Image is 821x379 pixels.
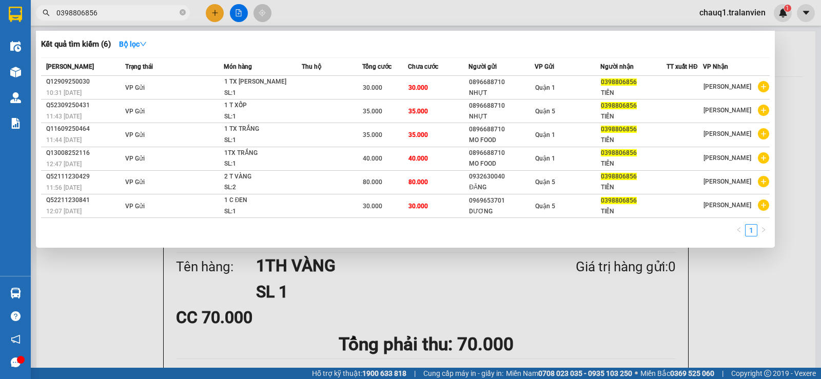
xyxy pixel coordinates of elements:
img: logo-vxr [9,7,22,22]
h3: Kết quả tìm kiếm ( 6 ) [41,39,111,50]
span: Thu hộ [302,63,321,70]
span: 35.000 [408,131,428,138]
span: VP Gửi [535,63,554,70]
span: [PERSON_NAME] [703,202,751,209]
div: 1 TX [PERSON_NAME] [224,76,301,88]
b: Trà Lan Viên [13,66,37,114]
span: 0398806856 [601,102,637,109]
img: solution-icon [10,118,21,129]
img: logo.jpg [111,13,136,37]
div: 1 C ĐEN [224,195,301,206]
span: VP Gửi [125,108,145,115]
button: right [757,224,770,236]
div: 1 TX TRẮNG [224,124,301,135]
span: Chưa cước [408,63,438,70]
span: plus-circle [758,105,769,116]
strong: Bộ lọc [119,40,147,48]
span: search [43,9,50,16]
div: 0896688710 [469,124,534,135]
div: Q52111230429 [46,171,122,182]
div: 2 T VÀNG [224,171,301,183]
div: TIÊN [601,88,666,98]
span: TT xuất HĐ [667,63,698,70]
span: plus-circle [758,176,769,187]
span: Người gửi [468,63,497,70]
div: Q13008252116 [46,148,122,158]
span: VP Gửi [125,131,145,138]
span: Quận 5 [535,108,555,115]
b: Trà Lan Viên - Gửi khách hàng [63,15,102,116]
div: SL: 1 [224,88,301,99]
a: 1 [746,225,757,236]
span: 40.000 [408,155,428,162]
span: Quận 5 [535,178,555,186]
div: 1TX TRẮNG [224,148,301,159]
button: Bộ lọcdown [111,36,155,52]
input: Tìm tên, số ĐT hoặc mã đơn [56,7,178,18]
span: 11:43 [DATE] [46,113,82,120]
span: notification [11,334,21,344]
div: 0969653701 [469,195,534,206]
span: 0398806856 [601,197,637,204]
div: 0896688710 [469,77,534,88]
img: warehouse-icon [10,67,21,77]
li: (c) 2017 [86,49,141,62]
div: SL: 2 [224,182,301,193]
span: right [760,227,767,233]
span: Quận 1 [535,84,555,91]
img: warehouse-icon [10,92,21,103]
div: Q52211230841 [46,195,122,206]
div: NHỰT [469,111,534,122]
div: SL: 1 [224,158,301,170]
div: TIÊN [601,135,666,146]
span: left [736,227,742,233]
div: TIÊN [601,158,666,169]
span: VP Nhận [703,63,728,70]
div: 1 T XỐP [224,100,301,111]
div: 0896688710 [469,148,534,158]
span: 40.000 [363,155,382,162]
span: Quận 5 [535,203,555,210]
div: DƯƠNG [469,206,534,217]
div: MO FOOD [469,158,534,169]
li: Previous Page [733,224,745,236]
span: VP Gửi [125,203,145,210]
div: TIÊN [601,182,666,193]
div: NHỰT [469,88,534,98]
span: 35.000 [408,108,428,115]
div: TIÊN [601,111,666,122]
span: 11:56 [DATE] [46,184,82,191]
li: Next Page [757,224,770,236]
span: 0398806856 [601,126,637,133]
span: 80.000 [408,178,428,186]
div: Q11609250464 [46,124,122,134]
div: Q52309250431 [46,100,122,111]
span: 80.000 [363,178,382,186]
div: SL: 1 [224,206,301,217]
span: [PERSON_NAME] [703,154,751,162]
span: Quận 1 [535,131,555,138]
span: 35.000 [363,131,382,138]
span: [PERSON_NAME] [46,63,94,70]
span: message [11,357,21,367]
div: SL: 1 [224,111,301,123]
span: VP Gửi [125,178,145,186]
span: close-circle [180,8,186,18]
span: Tổng cước [362,63,392,70]
span: VP Gửi [125,155,145,162]
div: ĐĂNG [469,182,534,193]
b: [DOMAIN_NAME] [86,39,141,47]
span: 30.000 [363,203,382,210]
span: Người nhận [600,63,634,70]
div: 0932630040 [469,171,534,182]
span: 35.000 [363,108,382,115]
span: question-circle [11,311,21,321]
span: plus-circle [758,81,769,92]
span: 0398806856 [601,78,637,86]
li: 1 [745,224,757,236]
span: 12:47 [DATE] [46,161,82,168]
button: left [733,224,745,236]
span: 12:07 [DATE] [46,208,82,215]
span: 11:44 [DATE] [46,136,82,144]
span: plus-circle [758,152,769,164]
